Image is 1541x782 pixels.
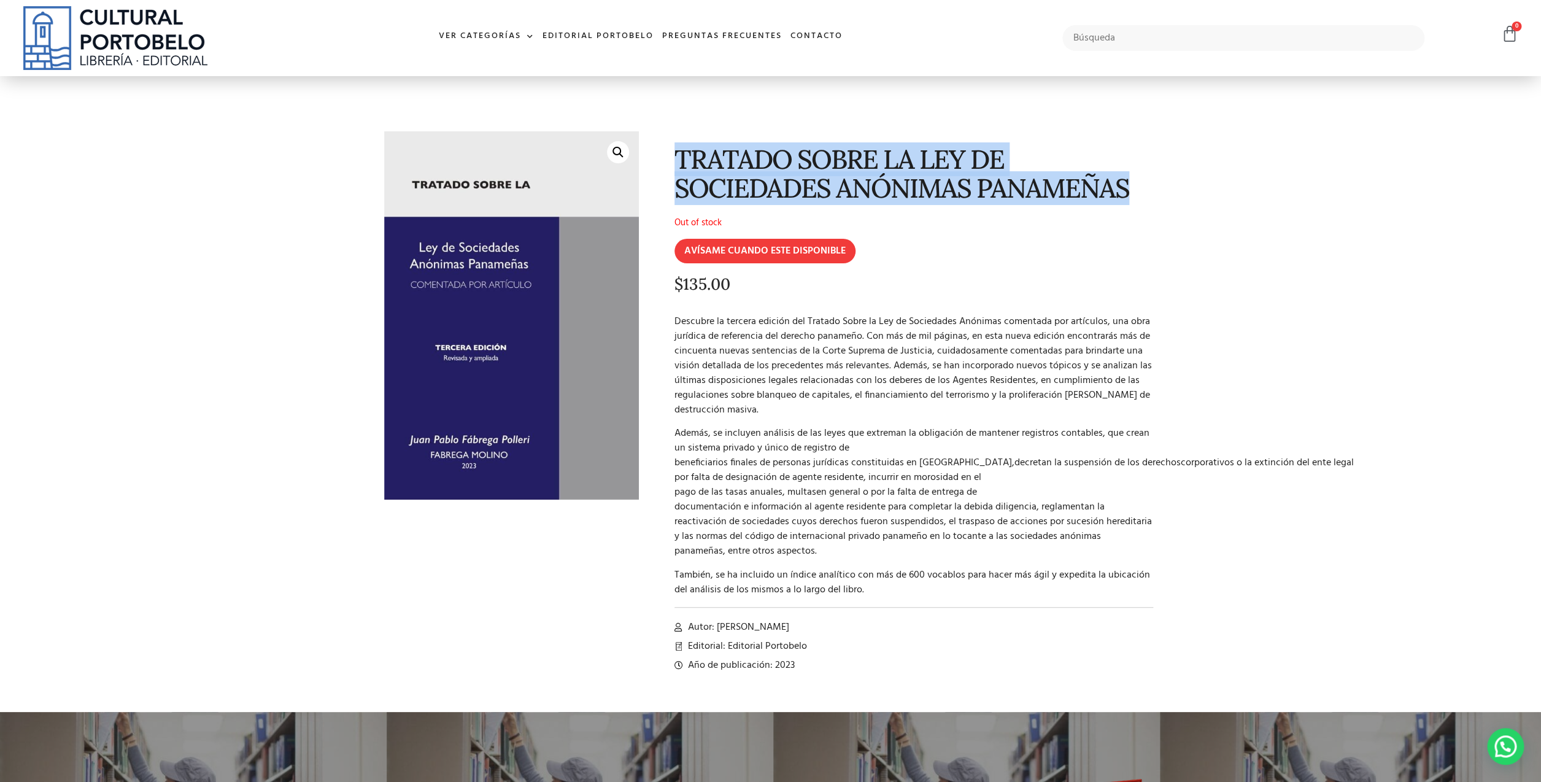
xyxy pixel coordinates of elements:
[685,620,789,635] span: Autor: [PERSON_NAME]
[1512,21,1521,31] span: 0
[1500,25,1518,43] a: 0
[434,23,538,50] a: Ver Categorías
[658,23,786,50] a: Preguntas frecuentes
[1062,25,1424,51] input: Búsqueda
[674,215,1154,230] p: Out of stock
[674,239,855,263] input: AVÍSAME CUANDO ESTE DISPONIBLE
[786,23,847,50] a: Contacto
[674,274,683,294] span: $
[674,314,1154,417] p: Descubre la tercera edición del Tratado Sobre la Ley de Sociedades Anónimas comentada por artícul...
[674,568,1154,597] p: También, se ha incluido un índice analítico con más de 600 vocablos para hacer más ágil y expedit...
[607,141,629,163] a: 🔍
[674,274,730,294] bdi: 135.00
[674,426,1154,559] p: Además, se incluyen análisis de las leyes que extreman la obligación de mantener registros contab...
[538,23,658,50] a: Editorial Portobelo
[685,658,795,673] span: Año de publicación: 2023
[685,639,807,654] span: Editorial: Editorial Portobelo
[674,145,1154,203] h1: TRATADO SOBRE LA LEY DE SOCIEDADES ANÓNIMAS PANAMEÑAS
